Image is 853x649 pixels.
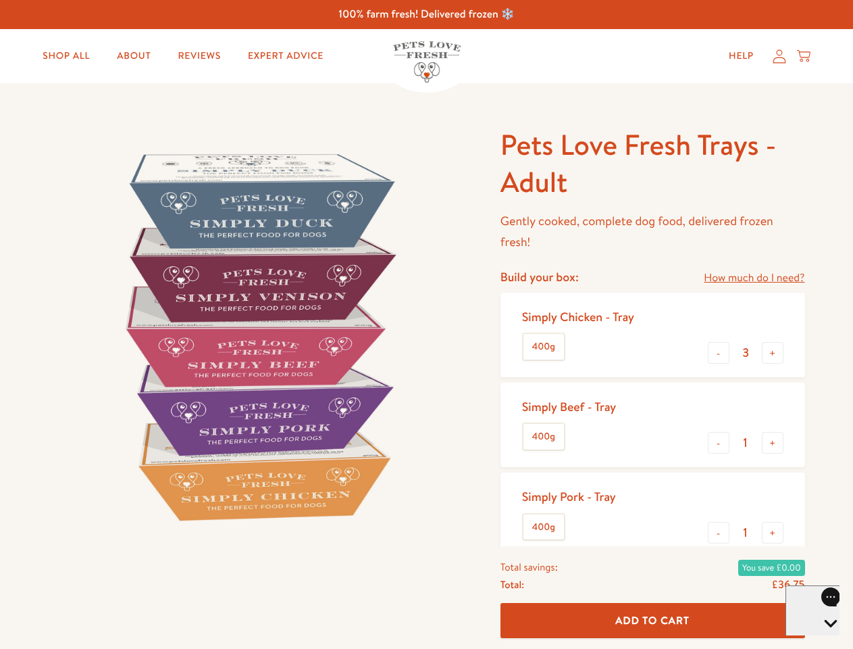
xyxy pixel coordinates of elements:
[522,309,634,324] div: Simply Chicken - Tray
[523,424,564,450] label: 400g
[500,603,805,639] button: Add To Cart
[785,585,839,635] iframe: Gorgias live chat messenger
[500,269,579,285] h4: Build your box:
[708,522,729,544] button: -
[500,558,558,576] span: Total savings:
[500,126,805,200] h1: Pets Love Fresh Trays - Adult
[523,334,564,360] label: 400g
[106,43,161,70] a: About
[500,576,524,594] span: Total:
[32,43,101,70] a: Shop All
[49,126,468,546] img: Pets Love Fresh Trays - Adult
[718,43,765,70] a: Help
[762,522,783,544] button: +
[393,41,461,82] img: Pets Love Fresh
[771,577,804,592] span: £36.75
[762,342,783,364] button: +
[522,399,616,414] div: Simply Beef - Tray
[237,43,334,70] a: Expert Advice
[708,342,729,364] button: -
[615,613,690,627] span: Add To Cart
[762,432,783,454] button: +
[708,432,729,454] button: -
[167,43,231,70] a: Reviews
[738,560,805,576] span: You save £0.00
[522,489,616,504] div: Simply Pork - Tray
[704,269,804,287] a: How much do I need?
[523,514,564,540] label: 400g
[500,211,805,252] p: Gently cooked, complete dog food, delivered frozen fresh!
